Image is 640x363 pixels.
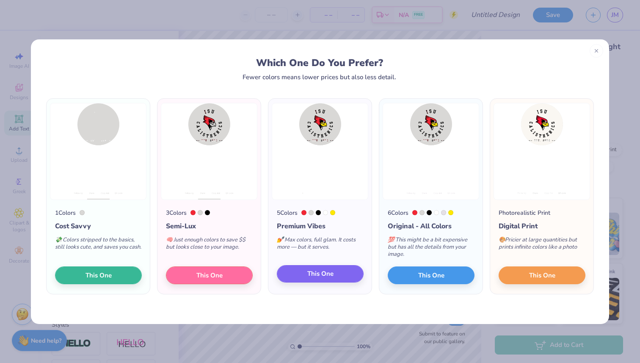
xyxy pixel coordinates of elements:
div: White [434,210,439,215]
div: 663 C [441,210,446,215]
div: Cool Gray 1 C [309,210,314,215]
div: 1788 C [190,210,196,215]
div: Max colors, full glam. It costs more — but it serves. [277,231,364,259]
span: This One [418,270,444,280]
span: 💅 [277,236,284,244]
div: Just enough colors to save $$ but looks close to your image. [166,231,253,259]
div: Colors stripped to the basics, still looks cute, and saves you cash. [55,231,142,259]
span: This One [529,270,555,280]
div: 803 C [448,210,453,215]
div: Fewer colors means lower prices but also less detail. [243,74,396,80]
div: Semi-Lux [166,221,253,231]
div: Photorealistic Print [499,208,550,217]
div: Black [205,210,210,215]
span: 💯 [388,236,394,244]
span: This One [196,270,223,280]
img: 5 color option [272,103,368,200]
div: Cool Gray 1 C [80,210,85,215]
div: 1788 C [412,210,417,215]
div: Premium Vibes [277,221,364,231]
button: This One [277,265,364,283]
span: This One [86,270,112,280]
div: Cool Gray 1 C [419,210,425,215]
div: 5 Colors [277,208,298,217]
div: 803 C [330,210,335,215]
span: 💸 [55,236,62,244]
div: Cool Gray 1 C [198,210,203,215]
img: 6 color option [383,103,479,200]
div: 6 Colors [388,208,408,217]
div: Pricier at large quantities but prints infinite colors like a photo [499,231,585,259]
div: Which One Do You Prefer? [54,57,585,69]
button: This One [166,266,253,284]
img: Photorealistic preview [494,103,590,200]
img: 3 color option [161,103,257,200]
div: Black [316,210,321,215]
div: 1788 C [301,210,306,215]
span: 🎨 [499,236,505,244]
button: This One [388,266,474,284]
img: 1 color option [50,103,146,200]
div: Black [427,210,432,215]
div: 1 Colors [55,208,76,217]
button: This One [499,266,585,284]
span: This One [307,269,334,279]
button: This One [55,266,142,284]
span: 🧠 [166,236,173,244]
div: Cost Savvy [55,221,142,231]
div: Digital Print [499,221,585,231]
div: This might be a bit expensive but has all the details from your image. [388,231,474,266]
div: Original - All Colors [388,221,474,231]
div: White [323,210,328,215]
div: 3 Colors [166,208,187,217]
